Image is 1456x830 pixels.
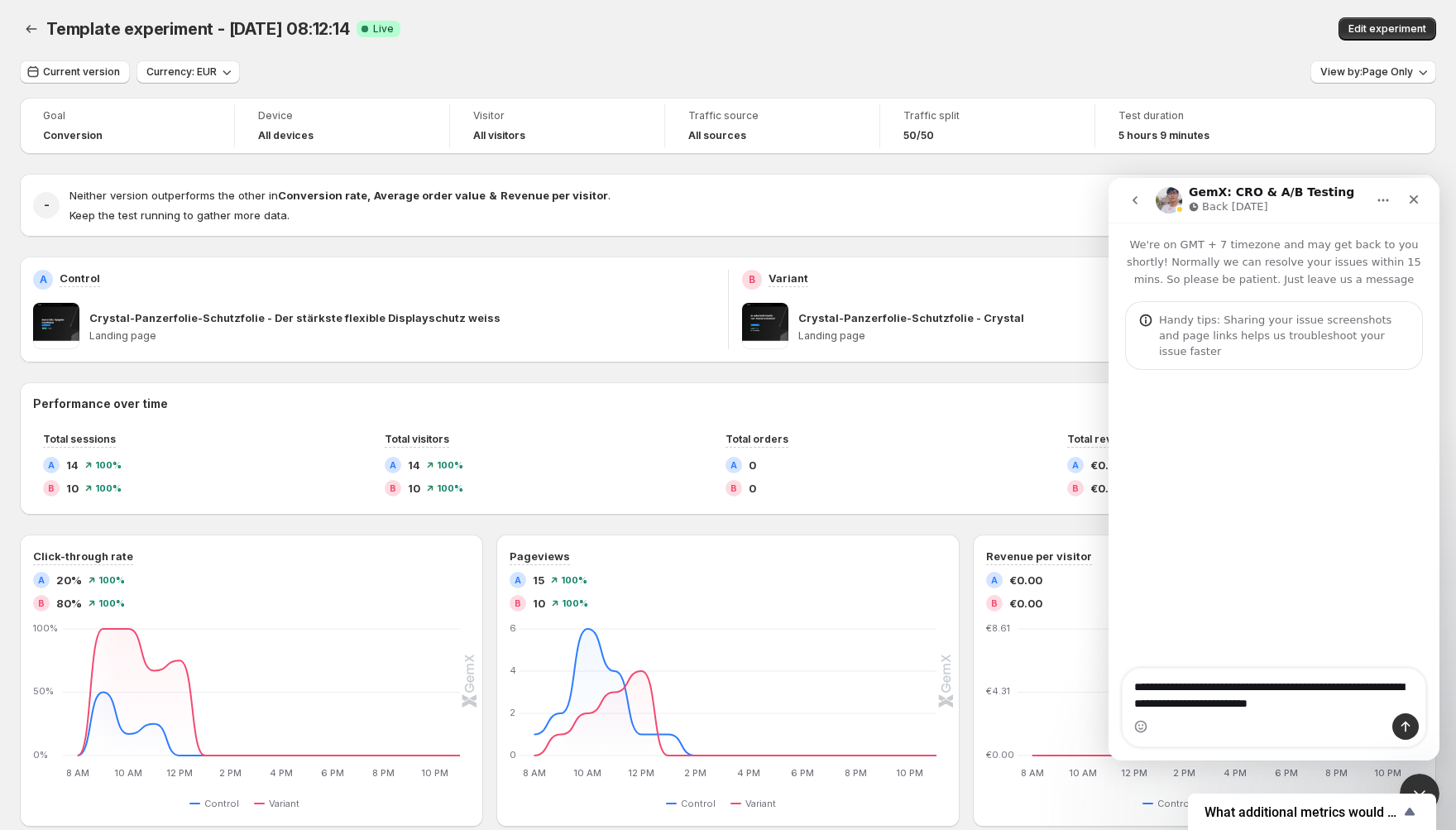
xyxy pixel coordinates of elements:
text: €8.61 [986,622,1010,634]
text: 6 PM [321,767,344,779]
h2: A [40,273,47,286]
a: Traffic sourceAll sources [688,108,856,144]
text: 6 PM [791,767,814,779]
strong: Revenue per visitor [500,189,608,202]
h2: B [991,598,998,608]
text: 8 PM [1325,767,1348,779]
h3: Click-through rate [33,548,133,564]
text: 10 PM [1374,767,1401,779]
span: 14 [408,457,420,473]
span: 100 % [562,598,588,608]
p: Crystal-Panzerfolie-Schutzfolie - Der stärkste flexible Displayschutz weiss [89,309,500,326]
button: Currency: EUR [136,60,240,84]
span: Traffic source [688,109,856,122]
a: Test duration5 hours 9 minutes [1118,108,1287,144]
span: Conversion [43,129,103,142]
p: Variant [769,270,808,286]
h4: All devices [258,129,314,142]
span: Total revenue [1067,433,1138,445]
span: 10 [408,480,420,497]
a: VisitorAll visitors [473,108,641,144]
p: Landing page [798,329,1424,343]
text: €0.00 [986,749,1014,760]
h2: B [38,598,45,608]
h4: All visitors [473,129,525,142]
h2: A [390,460,396,470]
span: Template experiment - [DATE] 08:12:14 [46,19,350,39]
text: 8 AM [523,767,546,779]
button: Variant [730,794,783,813]
text: 50% [33,685,54,697]
span: Traffic split [903,109,1071,122]
button: Edit experiment [1339,17,1436,41]
span: 100 % [561,575,587,585]
text: 2 PM [219,767,242,779]
text: 4 PM [1224,767,1247,779]
p: Control [60,270,100,286]
span: 100 % [95,460,122,470]
span: 5 hours 9 minutes [1118,129,1209,142]
span: €0.00 [1090,480,1123,497]
h2: A [38,575,45,585]
span: 0 [749,457,756,473]
text: 2 [510,707,515,718]
h2: B [48,483,55,493]
span: Device [258,109,426,122]
span: Neither version outperforms the other in . [69,189,611,202]
span: €0.00 [1009,572,1042,588]
text: 10 AM [1069,767,1097,779]
text: 12 PM [166,767,193,779]
a: DeviceAll devices [258,108,426,144]
strong: , [367,189,371,202]
text: 2 PM [1173,767,1195,779]
span: Total visitors [385,433,449,445]
span: 100 % [98,598,125,608]
text: 8 AM [1021,767,1044,779]
text: 8 PM [372,767,395,779]
h2: A [1072,460,1079,470]
span: 100 % [437,460,463,470]
h3: Pageviews [510,548,570,564]
button: Back [20,17,43,41]
span: 0 [749,480,756,497]
text: 8 AM [66,767,89,779]
h2: - [44,197,50,213]
h2: B [749,273,755,286]
h2: A [515,575,521,585]
span: 10 [66,480,79,497]
text: 10 PM [421,767,448,779]
h2: Performance over time [33,396,1423,412]
span: Goal [43,109,211,122]
text: 4 PM [737,767,760,779]
text: 100% [33,622,58,634]
text: 0 [510,749,516,760]
a: Traffic split50/50 [903,108,1071,144]
button: Show survey - What additional metrics would you like to include in the report? [1205,802,1420,822]
text: 10 AM [114,767,142,779]
span: Control [204,797,239,810]
button: Control [666,794,722,813]
span: Visitor [473,109,641,122]
button: View by:Page Only [1310,60,1436,84]
text: 2 PM [684,767,706,779]
span: €0.00 [1090,457,1123,473]
text: 0% [33,749,48,760]
text: 8 PM [845,767,867,779]
button: Control [1142,794,1199,813]
p: Crystal-Panzerfolie-Schutzfolie - Crystal [798,309,1024,326]
button: Variant [254,794,306,813]
span: €0.00 [1009,595,1042,612]
h2: B [730,483,737,493]
h2: A [48,460,55,470]
span: Currency: EUR [146,65,217,79]
text: 4 [510,664,516,676]
strong: Conversion rate [278,189,367,202]
h2: A [730,460,737,470]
